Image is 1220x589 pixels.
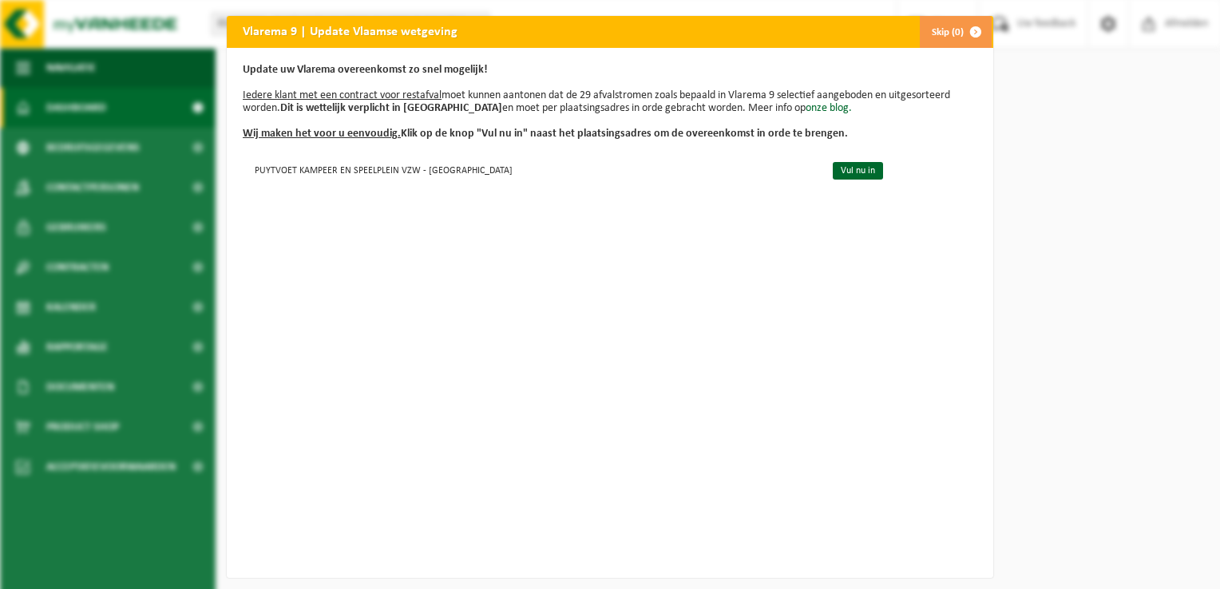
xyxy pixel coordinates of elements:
a: Vul nu in [833,162,883,180]
p: moet kunnen aantonen dat de 29 afvalstromen zoals bepaald in Vlarema 9 selectief aangeboden en ui... [243,64,977,140]
b: Klik op de knop "Vul nu in" naast het plaatsingsadres om de overeenkomst in orde te brengen. [243,128,848,140]
a: onze blog. [806,102,852,114]
u: Iedere klant met een contract voor restafval [243,89,442,101]
td: PUYTVOET KAMPEER EN SPEELPLEIN VZW - [GEOGRAPHIC_DATA] [243,156,819,183]
button: Skip (0) [919,16,992,48]
u: Wij maken het voor u eenvoudig. [243,128,401,140]
b: Update uw Vlarema overeenkomst zo snel mogelijk! [243,64,488,76]
h2: Vlarema 9 | Update Vlaamse wetgeving [227,16,473,46]
b: Dit is wettelijk verplicht in [GEOGRAPHIC_DATA] [280,102,502,114]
